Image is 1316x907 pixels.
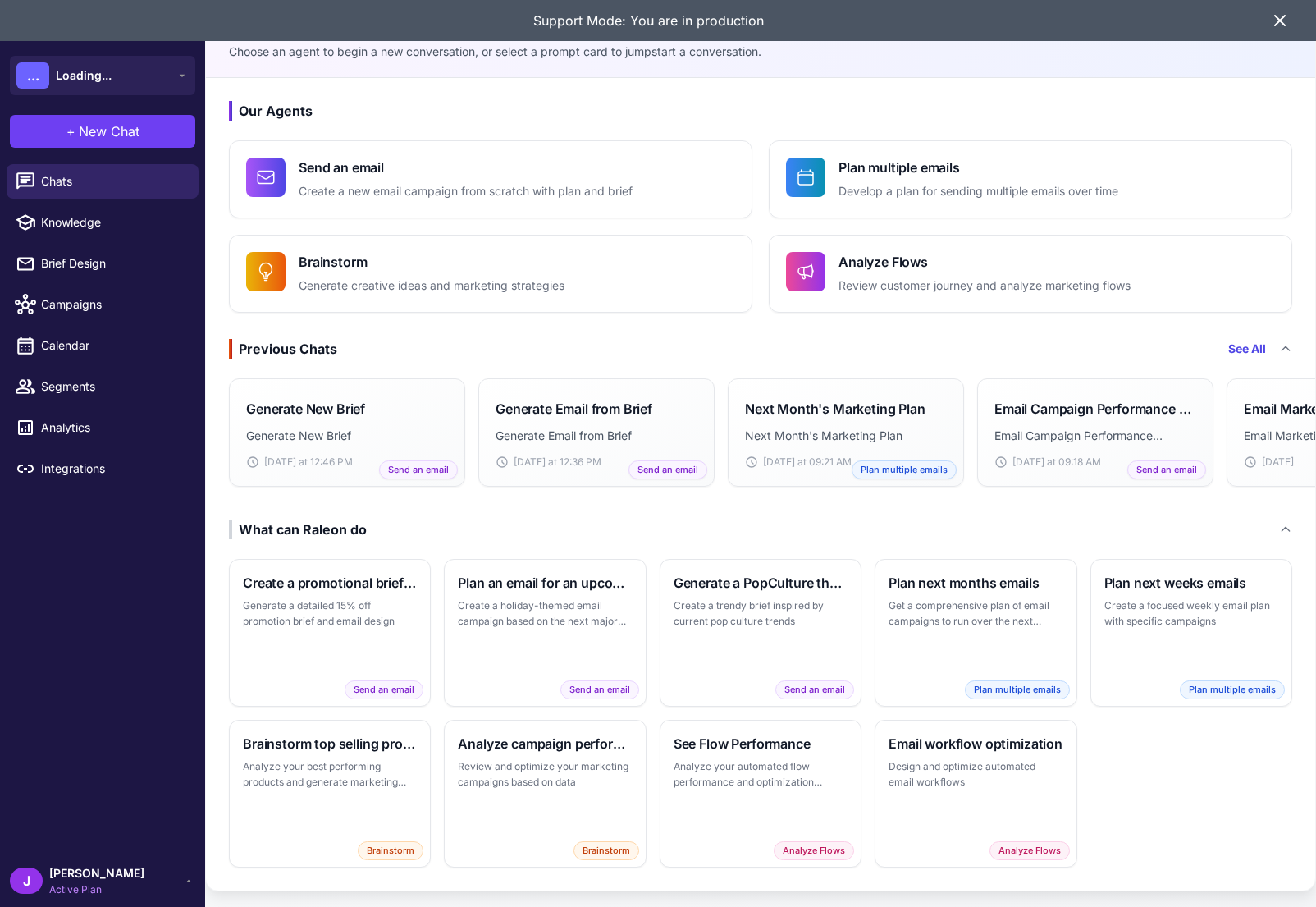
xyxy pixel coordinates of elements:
[66,121,75,141] span: +
[745,399,925,419] h3: Next Month's Marketing Plan
[41,295,185,314] span: Campaigns
[660,559,861,707] button: Generate a PopCulture themed briefCreate a trendy brief inspired by current pop culture trendsSen...
[1127,460,1206,479] span: Send an email
[229,720,431,868] button: Brainstorm top selling productsAnalyze your best performing products and generate marketing ideas...
[838,158,1118,177] h4: Plan multiple emails
[496,455,697,470] div: [DATE] at 12:36 PM
[41,337,185,355] span: Calendar
[7,287,199,322] a: Campaigns
[358,841,423,860] span: Brainstorm
[573,841,639,860] span: Brainstorm
[458,758,632,790] p: Review and optimize your marketing campaigns based on data
[229,43,1292,61] p: Choose an agent to begin a new conversation, or select a prompt card to jumpstart a conversation.
[41,378,185,396] span: Segments
[458,734,632,754] h3: Analyze campaign performance
[7,205,199,240] a: Knowledge
[838,277,1131,295] p: Review customer journey and analyze marketing flows
[660,720,861,868] button: See Flow PerformanceAnalyze your automated flow performance and optimization opportunitiesAnalyze...
[458,598,632,630] p: Create a holiday-themed email campaign based on the next major holiday
[10,56,195,95] button: ...Loading...
[965,680,1070,699] span: Plan multiple emails
[889,573,1062,593] h3: Plan next months emails
[79,121,139,141] span: New Chat
[889,598,1062,630] p: Get a comprehensive plan of email campaigns to run over the next month
[496,427,697,445] p: Generate Email from Brief
[1090,559,1292,707] button: Plan next weeks emailsCreate a focused weekly email plan with specific campaignsPlan multiple emails
[769,140,1292,218] button: Plan multiple emailsDevelop a plan for sending multiple emails over time
[674,598,848,630] p: Create a trendy brief inspired by current pop culture trends
[7,410,199,445] a: Analytics
[889,758,1062,790] p: Design and optimize automated email workflows
[1180,680,1285,699] span: Plan multiple emails
[246,399,365,419] h3: Generate New Brief
[7,328,199,363] a: Calendar
[1228,340,1266,358] a: See All
[7,451,199,486] a: Integrations
[10,868,43,894] div: J
[875,559,1076,707] button: Plan next months emailsGet a comprehensive plan of email campaigns to run over the next monthPlan...
[299,277,564,295] p: Generate creative ideas and marketing strategies
[243,573,417,593] h3: Create a promotional brief and email
[345,680,423,699] span: Send an email
[444,559,646,707] button: Plan an email for an upcoming holidayCreate a holiday-themed email campaign based on the next maj...
[229,559,431,707] button: Create a promotional brief and emailGenerate a detailed 15% off promotion brief and email designS...
[852,460,957,479] span: Plan multiple emails
[229,101,1292,121] h3: Our Agents
[229,339,337,359] div: Previous Chats
[745,455,947,470] div: [DATE] at 09:21 AM
[299,182,633,201] p: Create a new email campaign from scratch with plan and brief
[379,460,458,479] span: Send an email
[49,882,144,897] span: Active Plan
[674,758,848,790] p: Analyze your automated flow performance and optimization opportunities
[16,62,49,89] div: ...
[243,598,417,630] p: Generate a detailed 15% off promotion brief and email design
[838,182,1118,201] p: Develop a plan for sending multiple emails over time
[229,235,752,313] button: BrainstormGenerate creative ideas and marketing strategies
[994,427,1196,445] p: Email Campaign Performance Analysis
[994,455,1196,470] div: [DATE] at 09:18 AM
[49,864,144,882] span: [PERSON_NAME]
[444,720,646,868] button: Analyze campaign performanceReview and optimize your marketing campaigns based on dataBrainstorm
[7,246,199,281] a: Brief Design
[10,115,195,148] button: +New Chat
[769,235,1292,313] button: Analyze FlowsReview customer journey and analyze marketing flows
[299,252,564,272] h4: Brainstorm
[458,573,632,593] h3: Plan an email for an upcoming holiday
[243,758,417,790] p: Analyze your best performing products and generate marketing ideas
[745,427,947,445] p: Next Month's Marketing Plan
[246,427,448,445] p: Generate New Brief
[674,573,848,593] h3: Generate a PopCulture themed brief
[774,841,854,860] span: Analyze Flows
[628,460,707,479] span: Send an email
[7,369,199,404] a: Segments
[775,680,854,699] span: Send an email
[56,66,112,85] span: Loading...
[41,172,185,190] span: Chats
[496,399,652,419] h3: Generate Email from Brief
[41,419,185,437] span: Analytics
[889,734,1062,754] h3: Email workflow optimization
[299,158,633,177] h4: Send an email
[838,252,1131,272] h4: Analyze Flows
[41,254,185,273] span: Brief Design
[7,164,199,199] a: Chats
[229,520,367,539] div: What can Raleon do
[560,680,639,699] span: Send an email
[875,720,1076,868] button: Email workflow optimizationDesign and optimize automated email workflowsAnalyze Flows
[1104,573,1278,593] h3: Plan next weeks emails
[41,460,185,478] span: Integrations
[243,734,417,754] h3: Brainstorm top selling products
[989,841,1070,860] span: Analyze Flows
[994,399,1196,419] h3: Email Campaign Performance Analysis
[246,455,448,470] div: [DATE] at 12:46 PM
[1104,598,1278,630] p: Create a focused weekly email plan with specific campaigns
[674,734,848,754] h3: See Flow Performance
[41,213,185,231] span: Knowledge
[229,140,752,218] button: Send an emailCreate a new email campaign from scratch with plan and brief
